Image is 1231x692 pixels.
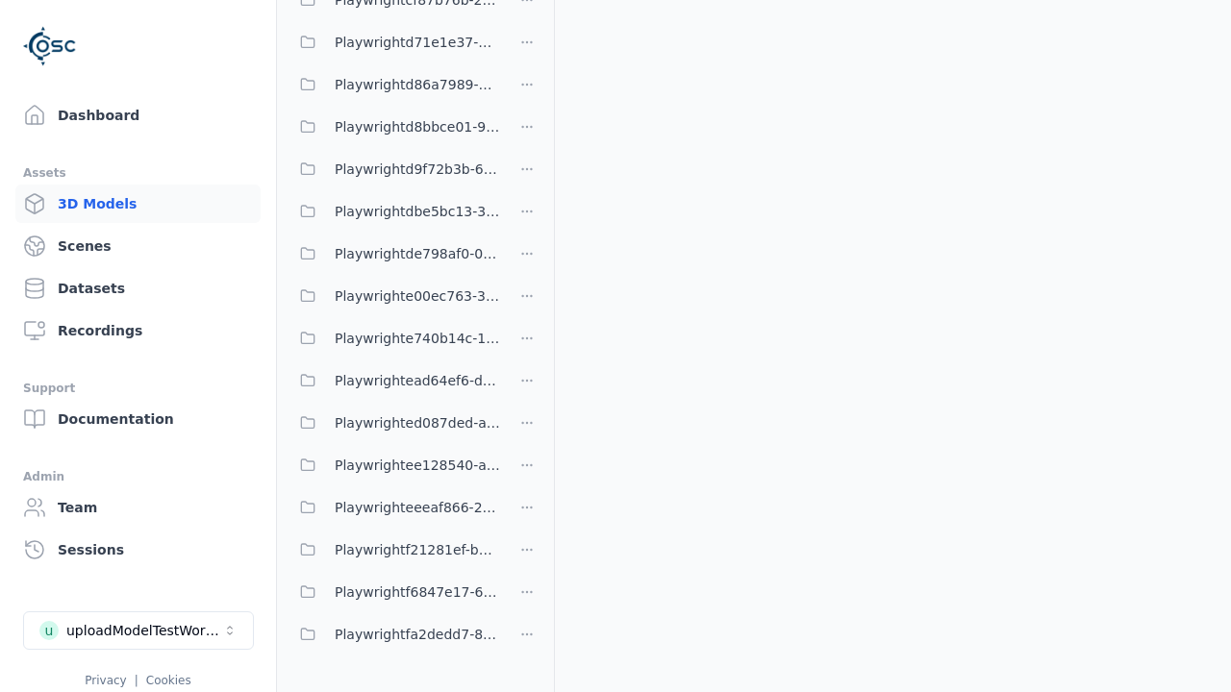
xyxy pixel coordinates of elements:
[289,446,500,484] button: Playwrightee128540-aad7-45a2-a070-fbdd316a1489
[335,496,500,519] span: Playwrighteeeaf866-269f-4b5e-b563-26faa539d0cd
[335,327,500,350] span: Playwrighte740b14c-14da-4387-887c-6b8e872d97ef
[289,192,500,231] button: Playwrightdbe5bc13-38ef-4d2f-9329-2437cdbf626b
[85,674,126,687] a: Privacy
[335,200,500,223] span: Playwrightdbe5bc13-38ef-4d2f-9329-2437cdbf626b
[289,235,500,273] button: Playwrightde798af0-0a13-4792-ac1d-0e6eb1e31492
[15,488,261,527] a: Team
[39,621,59,640] div: u
[335,73,500,96] span: Playwrightd86a7989-a27e-4cc3-9165-73b2f9dacd14
[15,227,261,265] a: Scenes
[335,115,500,138] span: Playwrightd8bbce01-9637-468c-8f59-1050d21f77ba
[289,531,500,569] button: Playwrightf21281ef-bbe4-4d9a-bb9a-5ca1779a30ca
[289,319,500,358] button: Playwrighte740b14c-14da-4387-887c-6b8e872d97ef
[23,377,253,400] div: Support
[335,581,500,604] span: Playwrightf6847e17-6f9b-42ed-b81f-0b69b1da4f4a
[289,573,500,611] button: Playwrightf6847e17-6f9b-42ed-b81f-0b69b1da4f4a
[289,361,500,400] button: Playwrightead64ef6-db1b-4d5a-b49f-5bade78b8f72
[15,96,261,135] a: Dashboard
[23,19,77,73] img: Logo
[15,400,261,438] a: Documentation
[335,454,500,477] span: Playwrightee128540-aad7-45a2-a070-fbdd316a1489
[146,674,191,687] a: Cookies
[335,623,500,646] span: Playwrightfa2dedd7-83d1-48b2-a06f-a16c3db01942
[23,611,254,650] button: Select a workspace
[23,465,253,488] div: Admin
[289,277,500,315] button: Playwrighte00ec763-3b0b-4d03-9489-ed8b5d98d4c1
[289,615,500,654] button: Playwrightfa2dedd7-83d1-48b2-a06f-a16c3db01942
[15,531,261,569] a: Sessions
[335,538,500,561] span: Playwrightf21281ef-bbe4-4d9a-bb9a-5ca1779a30ca
[335,242,500,265] span: Playwrightde798af0-0a13-4792-ac1d-0e6eb1e31492
[15,269,261,308] a: Datasets
[23,161,253,185] div: Assets
[335,31,500,54] span: Playwrightd71e1e37-d31c-4572-b04d-3c18b6f85a3d
[335,284,500,308] span: Playwrighte00ec763-3b0b-4d03-9489-ed8b5d98d4c1
[335,411,500,434] span: Playwrighted087ded-a26a-4a83-8be4-6dc480afe69a
[66,621,222,640] div: uploadModelTestWorkspace
[289,65,500,104] button: Playwrightd86a7989-a27e-4cc3-9165-73b2f9dacd14
[335,369,500,392] span: Playwrightead64ef6-db1b-4d5a-b49f-5bade78b8f72
[289,108,500,146] button: Playwrightd8bbce01-9637-468c-8f59-1050d21f77ba
[15,185,261,223] a: 3D Models
[135,674,138,687] span: |
[289,404,500,442] button: Playwrighted087ded-a26a-4a83-8be4-6dc480afe69a
[335,158,500,181] span: Playwrightd9f72b3b-66f5-4fd0-9c49-a6be1a64c72c
[289,23,500,62] button: Playwrightd71e1e37-d31c-4572-b04d-3c18b6f85a3d
[289,150,500,188] button: Playwrightd9f72b3b-66f5-4fd0-9c49-a6be1a64c72c
[15,311,261,350] a: Recordings
[289,488,500,527] button: Playwrighteeeaf866-269f-4b5e-b563-26faa539d0cd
